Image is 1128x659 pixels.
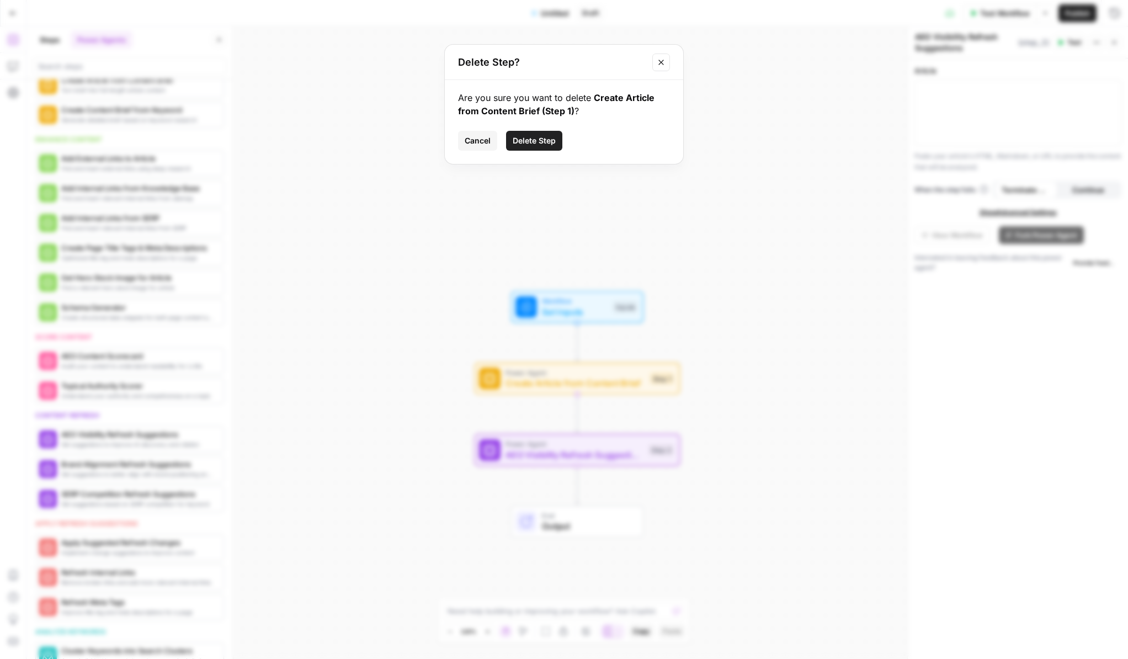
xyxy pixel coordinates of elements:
button: Close modal [652,54,670,71]
h2: Delete Step? [458,55,646,70]
button: Delete Step [506,131,562,151]
span: Cancel [465,135,491,146]
div: Are you sure you want to delete ? [458,91,670,118]
button: Cancel [458,131,497,151]
span: Delete Step [513,135,556,146]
